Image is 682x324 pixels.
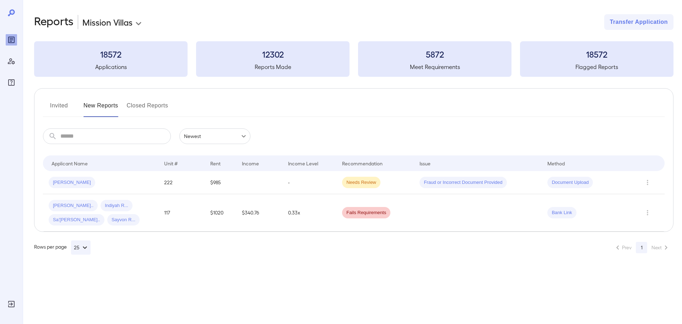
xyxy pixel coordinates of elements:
[342,179,380,186] span: Needs Review
[282,194,336,232] td: 0.33x
[34,14,74,30] h2: Reports
[6,55,17,67] div: Manage Users
[288,159,318,168] div: Income Level
[43,100,75,117] button: Invited
[520,48,673,60] h3: 18572
[547,209,576,216] span: Bank Link
[636,242,647,253] button: page 1
[420,179,507,186] span: Fraud or Incorrect Document Provided
[49,179,95,186] span: [PERSON_NAME]
[49,217,104,223] span: Sa’[PERSON_NAME]..
[547,179,593,186] span: Document Upload
[242,159,259,168] div: Income
[52,159,88,168] div: Applicant Name
[82,16,132,28] p: Mission Villas
[34,48,188,60] h3: 18572
[236,194,282,232] td: $340.76
[158,194,205,232] td: 117
[49,202,98,209] span: [PERSON_NAME]..
[520,63,673,71] h5: Flagged Reports
[101,202,132,209] span: Indiyah R...
[6,77,17,88] div: FAQ
[34,63,188,71] h5: Applications
[196,63,350,71] h5: Reports Made
[358,63,511,71] h5: Meet Requirements
[282,171,336,194] td: -
[34,41,673,77] summary: 18572Applications12302Reports Made5872Meet Requirements18572Flagged Reports
[71,240,91,255] button: 25
[205,171,237,194] td: $985
[196,48,350,60] h3: 12302
[210,159,222,168] div: Rent
[604,14,673,30] button: Transfer Application
[342,209,390,216] span: Fails Requirements
[6,298,17,310] div: Log Out
[547,159,565,168] div: Method
[158,171,205,194] td: 222
[420,159,431,168] div: Issue
[107,217,140,223] span: Sayvon R...
[127,100,168,117] button: Closed Reports
[342,159,383,168] div: Recommendation
[642,207,653,218] button: Row Actions
[164,159,178,168] div: Unit #
[34,240,91,255] div: Rows per page
[83,100,118,117] button: New Reports
[642,177,653,188] button: Row Actions
[610,242,673,253] nav: pagination navigation
[205,194,237,232] td: $1020
[179,128,250,144] div: Newest
[358,48,511,60] h3: 5872
[6,34,17,46] div: Reports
